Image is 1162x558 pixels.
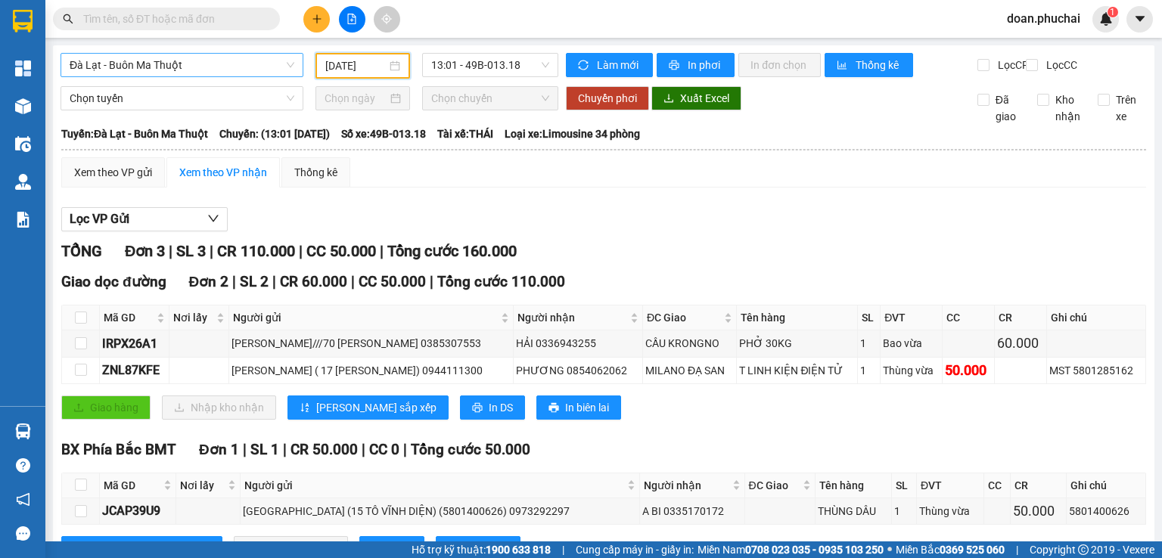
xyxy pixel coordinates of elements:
[1016,541,1018,558] span: |
[896,541,1005,558] span: Miền Bắc
[1126,6,1153,33] button: caret-down
[411,441,530,458] span: Tổng cước 50.000
[437,273,565,290] span: Tổng cước 110.000
[894,503,913,519] div: 1
[837,60,850,72] span: bar-chart
[858,305,881,330] th: SL
[917,473,984,498] th: ĐVT
[316,399,437,416] span: [PERSON_NAME] sắp xếp
[749,477,800,494] span: ĐC Giao
[403,441,407,458] span: |
[997,333,1044,354] div: 60.000
[919,503,981,519] div: Thùng vừa
[505,126,640,142] span: Loại xe: Limousine 34 phòng
[825,53,913,77] button: bar-chartThống kê
[887,547,892,553] span: ⚪️
[881,305,943,330] th: ĐVT
[374,6,400,33] button: aim
[369,441,399,458] span: CC 0
[16,492,30,507] span: notification
[180,477,225,494] span: Nơi lấy
[657,53,735,77] button: printerIn phơi
[460,395,525,420] button: printerIn DS
[287,395,449,420] button: sort-ascending[PERSON_NAME] sắp xếp
[647,309,721,326] span: ĐC Giao
[380,242,384,260] span: |
[566,53,653,77] button: syncLàm mới
[565,399,609,416] span: In biên lai
[940,544,1005,556] strong: 0369 525 060
[359,273,426,290] span: CC 50.000
[100,330,169,357] td: IRPX26A1
[16,526,30,541] span: message
[341,126,426,142] span: Số xe: 49B-013.18
[70,87,294,110] span: Chọn tuyến
[199,441,239,458] span: Đơn 1
[412,541,551,558] span: Hỗ trợ kỹ thuật:
[536,395,621,420] button: printerIn biên lai
[210,242,213,260] span: |
[548,402,559,414] span: printer
[102,361,166,380] div: ZNL87KFE
[61,128,208,140] b: Tuyến: Đà Lạt - Buôn Ma Thuột
[737,305,858,330] th: Tên hàng
[388,540,412,556] span: In DS
[325,57,386,74] input: 13/08/2025
[339,6,365,33] button: file-add
[219,126,330,142] span: Chuyến: (13:01 [DATE])
[15,174,31,190] img: warehouse-icon
[945,360,992,381] div: 50.000
[233,309,498,326] span: Người gửi
[303,6,330,33] button: plus
[883,362,940,379] div: Thùng vừa
[1099,12,1113,26] img: icon-new-feature
[283,441,287,458] span: |
[990,91,1027,125] span: Đã giao
[430,273,433,290] span: |
[645,362,734,379] div: MILANO ĐẠ SAN
[15,423,31,439] img: warehouse-icon
[351,273,355,290] span: |
[739,362,855,379] div: T LINH KIỆN ĐIỆN TỬ
[207,212,219,225] span: down
[300,402,310,414] span: sort-ascending
[992,57,1031,73] span: Lọc CR
[346,14,357,24] span: file-add
[680,90,729,107] span: Xuất Excel
[15,212,31,228] img: solution-icon
[176,242,206,260] span: SL 3
[61,207,228,231] button: Lọc VP Gửi
[995,9,1092,28] span: doan.phuchai
[272,273,276,290] span: |
[232,273,236,290] span: |
[280,273,347,290] span: CR 60.000
[431,87,550,110] span: Chọn chuyến
[995,305,1047,330] th: CR
[15,136,31,152] img: warehouse-icon
[645,335,734,352] div: CẦU KRONGNO
[516,362,640,379] div: PHƯƠNG 0854062062
[738,53,821,77] button: In đơn chọn
[1108,7,1118,17] sup: 1
[70,54,294,76] span: Đà Lạt - Buôn Ma Thuột
[431,54,550,76] span: 13:01 - 49B-013.18
[61,273,166,290] span: Giao dọc đường
[597,57,641,73] span: Làm mới
[125,242,165,260] span: Đơn 3
[13,10,33,33] img: logo-vxr
[15,60,31,76] img: dashboard-icon
[231,362,511,379] div: [PERSON_NAME] ( 17 [PERSON_NAME]) 0944111300
[63,14,73,24] span: search
[669,60,682,72] span: printer
[16,458,30,473] span: question-circle
[576,541,694,558] span: Cung cấp máy in - giấy in:
[243,503,637,519] div: [GEOGRAPHIC_DATA] (15 TÔ VĨNH DIỆN) (5801400626) 0973292297
[162,395,276,420] button: downloadNhập kho nhận
[1078,544,1089,555] span: copyright
[244,477,624,494] span: Người gửi
[517,309,627,326] span: Người nhận
[179,164,267,181] div: Xem theo VP nhận
[860,335,878,352] div: 1
[381,14,392,24] span: aim
[1067,473,1146,498] th: Ghi chú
